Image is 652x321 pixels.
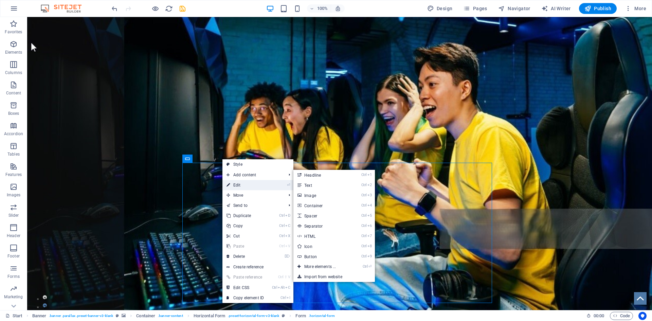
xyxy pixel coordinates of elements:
[293,241,349,251] a: Ctrl8Icon
[463,5,487,12] span: Pages
[122,314,126,318] i: This element contains a background
[6,90,21,96] p: Content
[495,3,533,14] button: Navigator
[424,3,455,14] div: Design (Ctrl+Alt+Y)
[367,203,372,208] i: 4
[361,224,367,228] i: Ctrl
[278,275,284,279] i: Ctrl
[5,312,22,320] a: Click to cancel selection. Double-click to open Pages
[361,213,367,218] i: Ctrl
[151,4,159,13] button: Click here to leave preview mode and continue editing
[361,234,367,238] i: Ctrl
[32,312,335,320] nav: breadcrumb
[7,253,20,259] p: Footer
[7,274,20,279] p: Forms
[179,5,186,13] i: Save (Ctrl+S)
[335,5,341,12] i: On resize automatically adjust zoom level to fit chosen device.
[288,275,290,279] i: V
[5,29,22,35] p: Favorites
[285,224,290,228] i: C
[116,314,119,318] i: This element is a customizable preset
[293,221,349,231] a: Ctrl6Separator
[363,264,368,269] i: Ctrl
[228,312,279,320] span: . preset-horizontal-form-v3-klank
[194,312,225,320] span: Click to select. Double-click to edit
[293,200,349,211] a: Ctrl4Container
[367,254,372,258] i: 9
[279,213,285,218] i: Ctrl
[285,213,290,218] i: D
[293,211,349,221] a: Ctrl5Spacer
[293,251,349,262] a: Ctrl9Button
[8,111,19,116] p: Boxes
[285,285,290,290] i: C
[361,183,367,187] i: Ctrl
[7,151,20,157] p: Tables
[584,5,611,12] span: Publish
[222,200,283,211] a: Send to
[293,262,349,272] a: Ctrl⏎More elements ...
[367,183,372,187] i: 2
[579,3,617,14] button: Publish
[625,5,646,12] span: More
[284,275,287,279] i: ⇧
[110,4,119,13] button: undo
[279,224,285,228] i: Ctrl
[136,312,155,320] span: Click to select. Double-click to edit
[222,251,268,262] a: ⌦Delete
[222,170,283,180] span: Add content
[158,312,183,320] span: . banner-content
[367,193,372,197] i: 3
[498,5,530,12] span: Navigator
[594,312,604,320] span: 00 00
[222,221,268,231] a: CtrlCCopy
[165,4,173,13] button: reload
[222,231,268,241] a: CtrlXCut
[278,285,285,290] i: Alt
[293,170,349,180] a: Ctrl1Headline
[361,254,367,258] i: Ctrl
[5,172,22,177] p: Features
[361,203,367,208] i: Ctrl
[367,213,372,218] i: 5
[460,3,490,14] button: Pages
[4,294,23,300] p: Marketing
[222,190,283,200] span: Move
[541,5,571,12] span: AI Writer
[279,244,285,248] i: Ctrl
[222,262,293,272] a: Create reference
[622,3,649,14] button: More
[638,312,647,320] button: Usercentrics
[598,313,599,318] span: :
[361,173,367,177] i: Ctrl
[222,159,293,170] a: Style
[5,70,22,75] p: Columns
[222,283,268,293] a: CtrlAltCEdit CSS
[293,231,349,241] a: Ctrl7HTML
[111,5,119,13] i: Undo: Change options (Ctrl+Z)
[293,272,375,282] a: Import from website
[285,234,290,238] i: X
[361,244,367,248] i: Ctrl
[361,193,367,197] i: Ctrl
[613,312,630,320] span: Code
[367,224,372,228] i: 6
[222,211,268,221] a: CtrlDDuplicate
[8,213,19,218] p: Slider
[272,285,277,290] i: Ctrl
[7,192,21,198] p: Images
[367,234,372,238] i: 7
[16,286,20,290] button: 2
[165,5,173,13] i: Reload page
[586,312,604,320] h6: Session time
[539,3,574,14] button: AI Writer
[285,244,290,248] i: V
[279,234,285,238] i: Ctrl
[427,5,453,12] span: Design
[7,233,20,238] p: Header
[367,173,372,177] i: 1
[49,312,113,320] span: . banner .parallax .preset-banner-v3-klank
[39,4,90,13] img: Editor Logo
[367,244,372,248] i: 8
[222,241,268,251] a: CtrlVPaste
